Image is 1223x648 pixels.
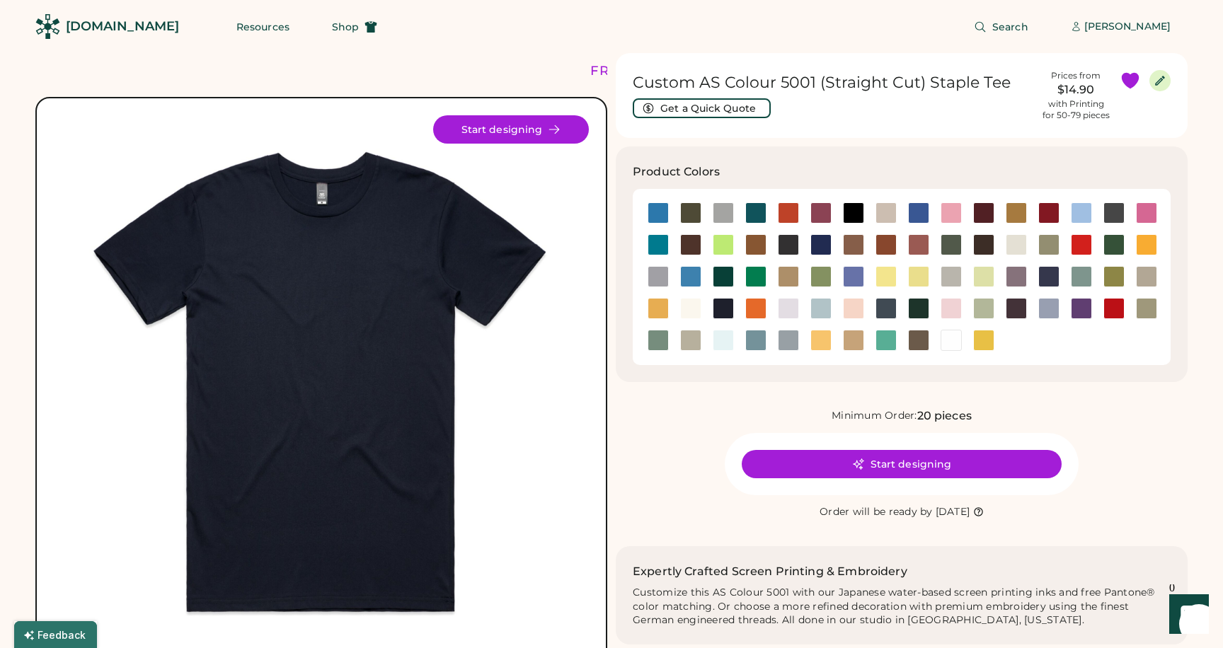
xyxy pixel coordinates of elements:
[1040,81,1111,98] div: $14.90
[957,13,1045,41] button: Search
[66,18,179,35] div: [DOMAIN_NAME]
[35,14,60,39] img: Rendered Logo - Screens
[219,13,306,41] button: Resources
[992,22,1028,32] span: Search
[633,563,907,580] h2: Expertly Crafted Screen Printing & Embroidery
[1084,20,1171,34] div: [PERSON_NAME]
[332,22,359,32] span: Shop
[1156,584,1217,645] iframe: Front Chat
[917,407,972,424] div: 20 pieces
[633,586,1171,628] div: Customize this AS Colour 5001 with our Japanese water-based screen printing inks and free Pantone...
[820,505,933,519] div: Order will be ready by
[633,98,771,118] button: Get a Quick Quote
[315,13,394,41] button: Shop
[1043,98,1110,121] div: with Printing for 50-79 pieces
[832,409,917,423] div: Minimum Order:
[433,115,589,144] button: Start designing
[633,163,720,180] h3: Product Colors
[1051,70,1101,81] div: Prices from
[633,73,1032,93] h1: Custom AS Colour 5001 (Straight Cut) Staple Tee
[936,505,970,519] div: [DATE]
[590,62,712,81] div: FREE SHIPPING
[742,450,1062,478] button: Start designing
